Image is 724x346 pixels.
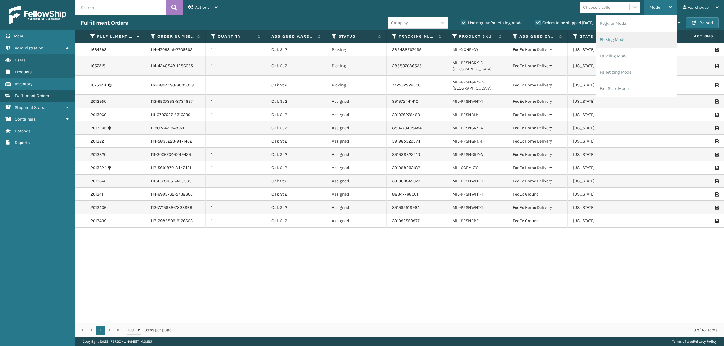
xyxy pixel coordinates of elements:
[206,135,266,148] td: 1
[157,34,194,39] label: Order Number
[127,326,171,335] span: items per page
[326,188,387,201] td: Assigned
[206,201,266,214] td: 1
[266,76,326,95] td: Oak St 2
[326,43,387,56] td: Picking
[145,161,206,175] td: 112-5691870-8447421
[91,112,106,118] a: 2013060
[694,339,717,344] a: Privacy Policy
[96,326,105,335] a: 1
[715,153,718,157] i: Print Label
[453,152,483,157] a: MIL-PPSNGRY-A
[507,201,568,214] td: FedEx Home Delivery
[596,80,677,97] li: Exit Scan Mode
[507,161,568,175] td: FedEx Home Delivery
[15,93,49,98] span: Fulfillment Orders
[392,112,420,117] a: 391976278450
[392,99,418,104] a: 391972441410
[91,99,106,105] a: 2012950
[535,20,594,25] label: Orders to be shipped [DATE]
[206,43,266,56] td: 1
[206,56,266,76] td: 1
[568,161,628,175] td: [US_STATE]
[206,161,266,175] td: 1
[596,32,677,48] li: Picking Mode
[145,175,206,188] td: 111-4529155-7405868
[675,31,717,41] span: Actions
[206,108,266,121] td: 1
[392,165,420,170] a: 391988292182
[568,214,628,228] td: [US_STATE]
[453,125,483,131] a: MIL-PPSNGRY-A
[15,105,46,110] span: Shipment Status
[519,34,556,39] label: Assigned Carrier Service
[15,140,30,145] span: Reports
[453,165,478,170] a: MIL-SGRY-GY
[266,161,326,175] td: Oak St 2
[580,34,616,39] label: State
[326,76,387,95] td: Picking
[392,178,420,184] a: 391989945079
[392,192,420,197] a: 883477680611
[568,135,628,148] td: [US_STATE]
[715,192,718,197] i: Print Label
[206,175,266,188] td: 1
[326,108,387,121] td: Assigned
[568,95,628,108] td: [US_STATE]
[326,121,387,135] td: Assigned
[568,121,628,135] td: [US_STATE]
[127,327,136,333] span: 100
[326,148,387,161] td: Assigned
[568,188,628,201] td: [US_STATE]
[596,15,677,32] li: Regular Mode
[326,201,387,214] td: Assigned
[91,63,106,69] a: 1657318
[145,188,206,201] td: 114-6993762-5738606
[392,218,420,223] a: 391992553977
[266,95,326,108] td: Oak St 2
[15,128,30,134] span: Batches
[266,188,326,201] td: Oak St 2
[453,139,485,144] a: MIL-PPSNGRN-FT
[15,58,25,63] span: Users
[266,56,326,76] td: Oak St 2
[9,6,66,24] img: logo
[715,64,718,68] i: Print Label
[392,152,420,157] a: 391988322410
[507,135,568,148] td: FedEx Home Delivery
[461,20,522,25] label: Use regular Palletizing mode
[568,76,628,95] td: [US_STATE]
[686,17,719,28] button: Reload
[14,33,24,39] span: Menu
[206,121,266,135] td: 1
[399,34,435,39] label: Tracking Number
[583,4,612,11] div: Choose a seller
[568,201,628,214] td: [US_STATE]
[715,166,718,170] i: Print Label
[715,179,718,183] i: Print Label
[91,47,107,53] a: 1634298
[145,121,206,135] td: 129022421948971
[91,138,106,144] a: 2013221
[507,43,568,56] td: FedEx Home Delivery
[145,148,206,161] td: 111-3006734-0019429
[180,327,717,333] div: 1 - 13 of 13 items
[145,76,206,95] td: 112-3824093-8605008
[145,43,206,56] td: 114-4709349-2706662
[266,201,326,214] td: Oak St 2
[91,218,106,224] a: 2013439
[453,192,483,197] a: MIL-PPSNWHT-1
[715,126,718,130] i: Print Label
[392,63,422,68] a: 285837086525
[266,148,326,161] td: Oak St 2
[91,165,106,171] a: 2013324
[145,201,206,214] td: 113-7715938-7833869
[195,5,209,10] span: Actions
[715,113,718,117] i: Print Label
[507,76,568,95] td: FedEx Home Delivery
[507,214,568,228] td: FedEx Ground
[326,214,387,228] td: Assigned
[596,48,677,64] li: Labeling Mode
[326,175,387,188] td: Assigned
[596,64,677,80] li: Palletizing Mode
